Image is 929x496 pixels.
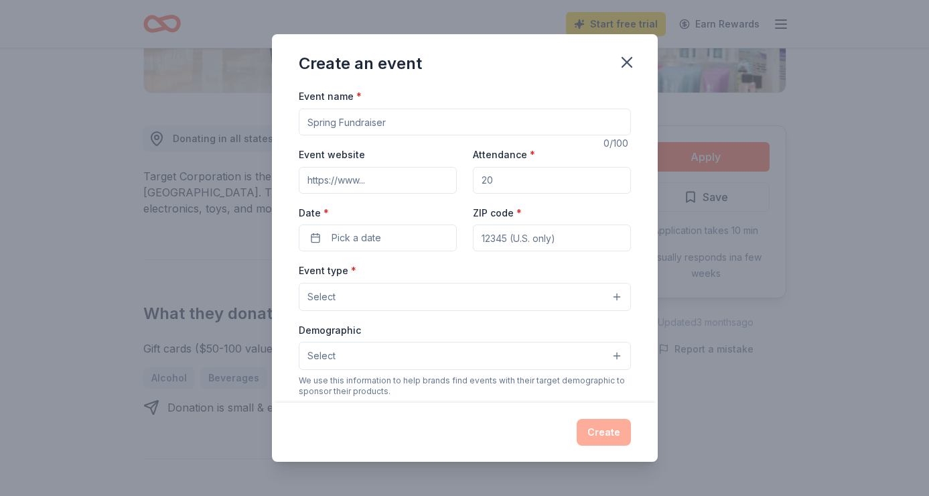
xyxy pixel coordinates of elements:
[473,167,631,194] input: 20
[299,90,362,103] label: Event name
[299,148,365,162] label: Event website
[299,109,631,135] input: Spring Fundraiser
[603,135,631,151] div: 0 /100
[473,148,535,162] label: Attendance
[332,230,381,246] span: Pick a date
[299,375,631,397] div: We use this information to help brands find events with their target demographic to sponsor their...
[299,342,631,370] button: Select
[299,206,457,220] label: Date
[299,264,356,277] label: Event type
[473,225,631,251] input: 12345 (U.S. only)
[307,348,336,364] span: Select
[307,289,336,305] span: Select
[299,53,422,74] div: Create an event
[299,283,631,311] button: Select
[299,225,457,251] button: Pick a date
[299,324,361,337] label: Demographic
[473,206,522,220] label: ZIP code
[299,167,457,194] input: https://www...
